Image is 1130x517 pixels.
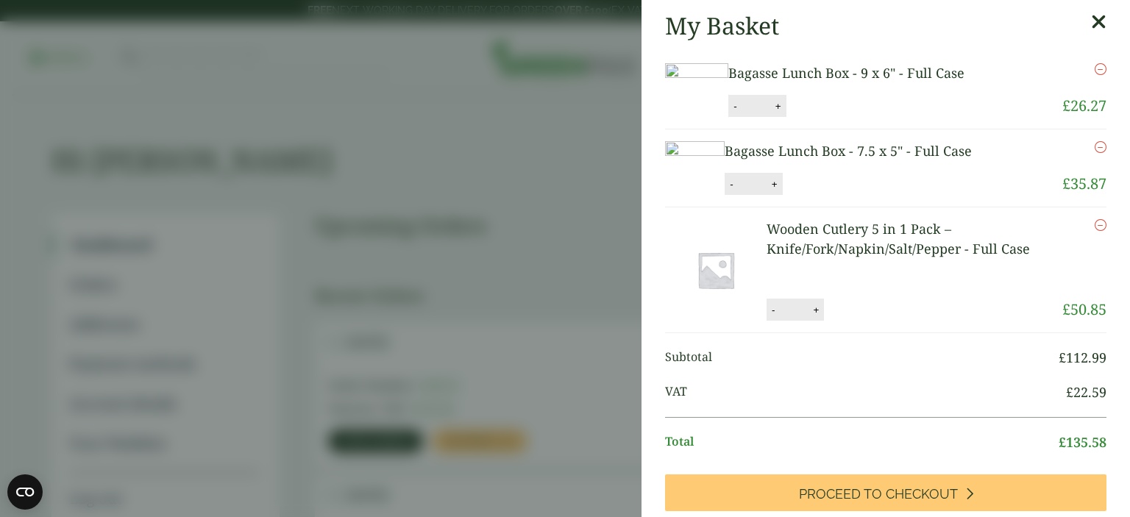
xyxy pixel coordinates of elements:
[1062,96,1106,115] bdi: 26.27
[725,142,972,160] a: Bagasse Lunch Box - 7.5 x 5" - Full Case
[771,100,786,113] button: +
[728,64,964,82] a: Bagasse Lunch Box - 9 x 6" - Full Case
[767,304,779,316] button: -
[665,12,779,40] h2: My Basket
[1059,349,1106,366] bdi: 112.99
[1066,383,1106,401] bdi: 22.59
[1066,383,1073,401] span: £
[1095,219,1106,231] a: Remove this item
[1062,96,1070,115] span: £
[767,220,1030,257] a: Wooden Cutlery 5 in 1 Pack – Knife/Fork/Napkin/Salt/Pepper - Full Case
[1095,141,1106,153] a: Remove this item
[665,432,1059,452] span: Total
[1095,63,1106,75] a: Remove this item
[665,219,767,321] img: Placeholder
[799,486,958,502] span: Proceed to Checkout
[665,348,1059,368] span: Subtotal
[7,474,43,510] button: Open CMP widget
[767,178,782,190] button: +
[809,304,823,316] button: +
[1062,174,1070,193] span: £
[665,382,1066,402] span: VAT
[729,100,741,113] button: -
[1062,299,1106,319] bdi: 50.85
[665,474,1106,511] a: Proceed to Checkout
[1059,433,1066,451] span: £
[725,178,737,190] button: -
[1062,174,1106,193] bdi: 35.87
[1062,299,1070,319] span: £
[1059,349,1066,366] span: £
[1059,433,1106,451] bdi: 135.58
